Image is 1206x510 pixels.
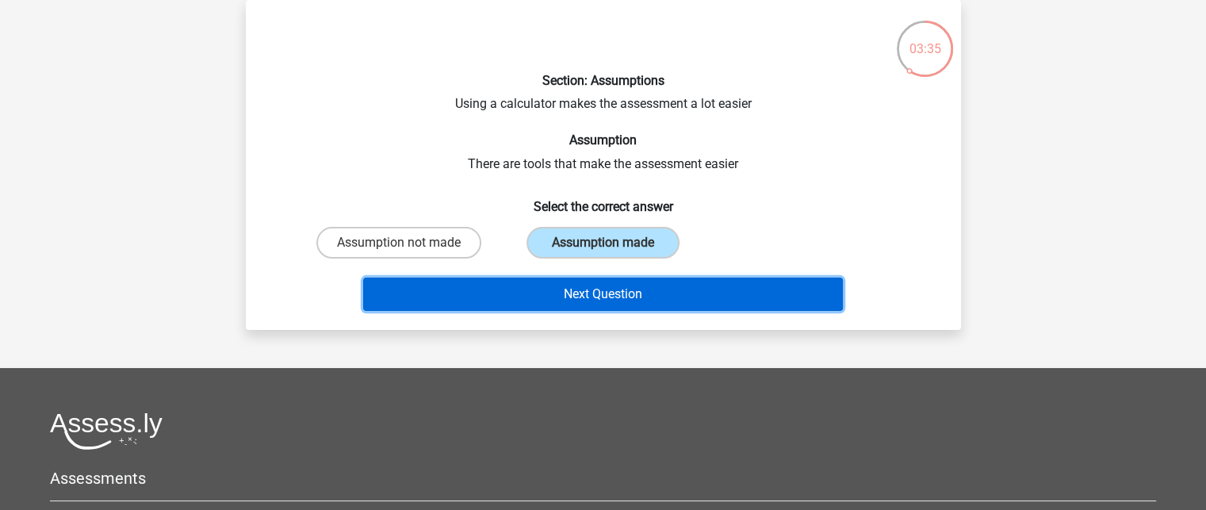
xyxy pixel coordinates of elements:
div: Using a calculator makes the assessment a lot easier There are tools that make the assessment easier [252,13,955,317]
h6: Section: Assumptions [271,73,936,88]
div: 03:35 [895,19,955,59]
h6: Select the correct answer [271,186,936,214]
h6: Assumption [271,132,936,148]
label: Assumption not made [316,227,481,259]
img: Assessly logo [50,412,163,450]
label: Assumption made [526,227,680,259]
h5: Assessments [50,469,1156,488]
button: Next Question [363,278,843,311]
